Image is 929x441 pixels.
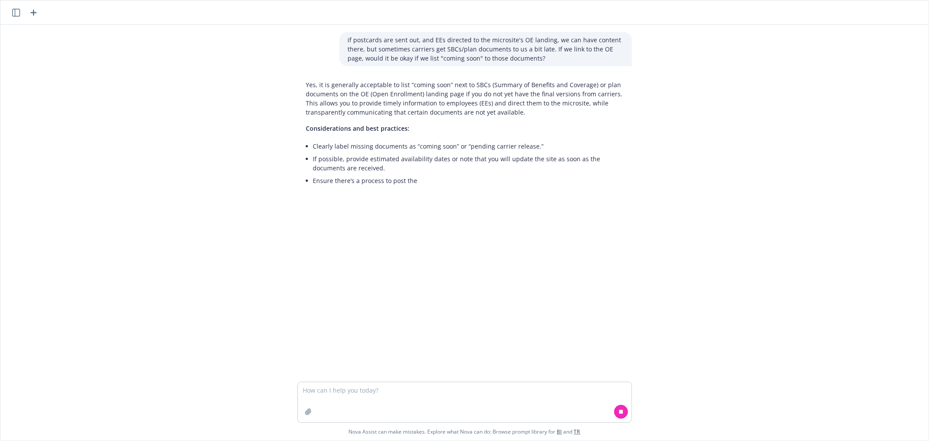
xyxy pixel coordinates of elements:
a: BI [557,428,562,435]
p: Yes, it is generally acceptable to list “coming soon” next to SBCs (Summary of Benefits and Cover... [306,80,623,117]
span: Nova Assist can make mistakes. Explore what Nova can do: Browse prompt library for and [4,423,925,441]
a: TR [574,428,581,435]
li: If possible, provide estimated availability dates or note that you will update the site as soon a... [313,153,623,174]
p: if postcards are sent out, and EEs directed to the microsite's OE landing, we can have content th... [348,35,623,63]
li: Ensure there’s a process to post the [313,174,623,187]
li: Clearly label missing documents as “coming soon” or “pending carrier release.” [313,140,623,153]
span: Considerations and best practices: [306,124,410,132]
